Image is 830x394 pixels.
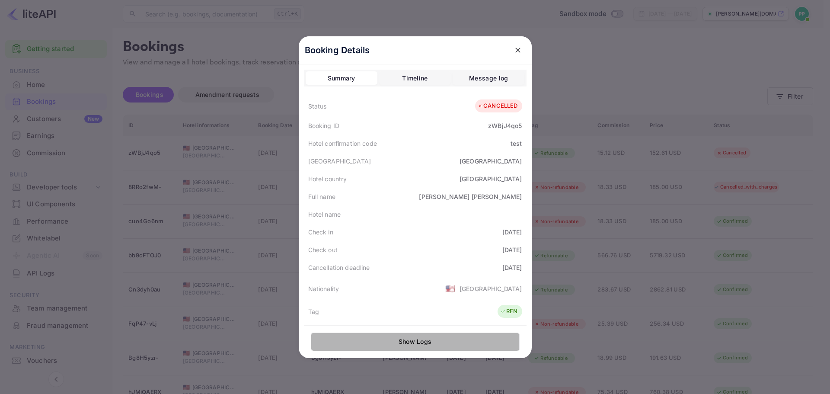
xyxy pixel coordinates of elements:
[308,307,319,316] div: Tag
[308,102,327,111] div: Status
[308,139,377,148] div: Hotel confirmation code
[311,333,520,351] button: Show Logs
[502,227,522,237] div: [DATE]
[308,192,335,201] div: Full name
[402,73,428,83] div: Timeline
[511,139,522,148] div: test
[328,73,355,83] div: Summary
[502,263,522,272] div: [DATE]
[308,157,371,166] div: [GEOGRAPHIC_DATA]
[308,284,339,293] div: Nationality
[502,245,522,254] div: [DATE]
[460,284,522,293] div: [GEOGRAPHIC_DATA]
[305,44,370,57] p: Booking Details
[379,71,451,85] button: Timeline
[500,307,517,316] div: RFN
[308,263,370,272] div: Cancellation deadline
[453,71,524,85] button: Message log
[308,227,333,237] div: Check in
[477,102,517,110] div: CANCELLED
[306,71,377,85] button: Summary
[488,121,522,130] div: zWBjJ4qo5
[308,210,341,219] div: Hotel name
[445,281,455,296] span: United States
[308,245,338,254] div: Check out
[510,42,526,58] button: close
[308,174,347,183] div: Hotel country
[460,174,522,183] div: [GEOGRAPHIC_DATA]
[469,73,508,83] div: Message log
[460,157,522,166] div: [GEOGRAPHIC_DATA]
[419,192,522,201] div: [PERSON_NAME] [PERSON_NAME]
[308,121,340,130] div: Booking ID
